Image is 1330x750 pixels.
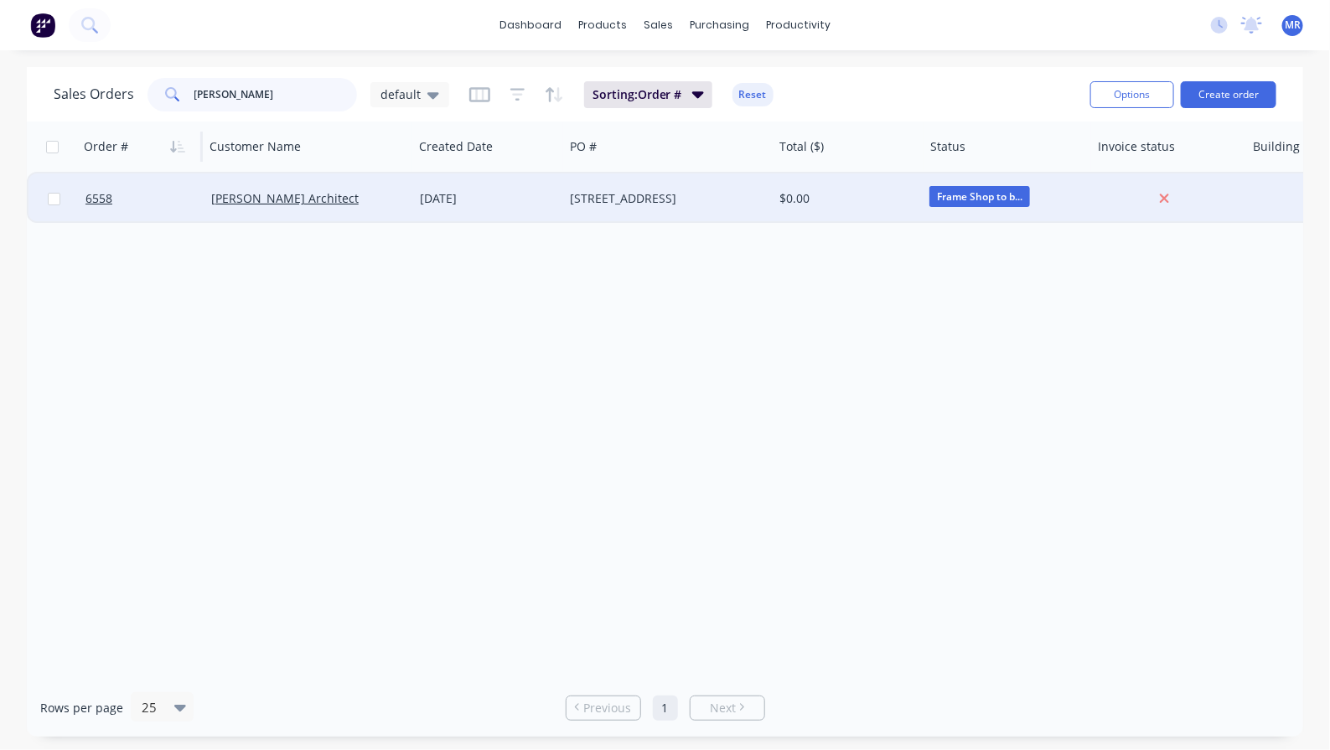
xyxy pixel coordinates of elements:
a: dashboard [491,13,570,38]
span: 6558 [85,190,112,207]
div: Invoice status [1098,138,1175,155]
span: Next [710,700,736,716]
button: Create order [1181,81,1276,108]
span: MR [1285,18,1301,33]
span: Frame Shop to b... [929,186,1030,207]
div: [DATE] [420,190,557,207]
h1: Sales Orders [54,86,134,102]
div: Order # [84,138,128,155]
a: Next page [691,700,764,716]
div: Total ($) [779,138,824,155]
div: Created Date [419,138,493,155]
span: Sorting: Order # [593,86,682,103]
div: [STREET_ADDRESS] [571,190,757,207]
a: [PERSON_NAME] Architect [211,190,359,206]
button: Sorting:Order # [584,81,712,108]
span: Rows per page [40,700,123,716]
input: Search... [194,78,358,111]
span: default [380,85,421,103]
a: Previous page [567,700,640,716]
div: sales [635,13,681,38]
div: productivity [758,13,839,38]
div: products [570,13,635,38]
img: Factory [30,13,55,38]
span: Previous [583,700,631,716]
button: Options [1090,81,1174,108]
div: PO # [570,138,597,155]
button: Reset [732,83,774,106]
a: 6558 [85,173,211,224]
div: Customer Name [210,138,301,155]
div: $0.00 [779,190,909,207]
ul: Pagination [559,696,772,721]
div: purchasing [681,13,758,38]
div: Status [930,138,965,155]
a: Page 1 is your current page [653,696,678,721]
